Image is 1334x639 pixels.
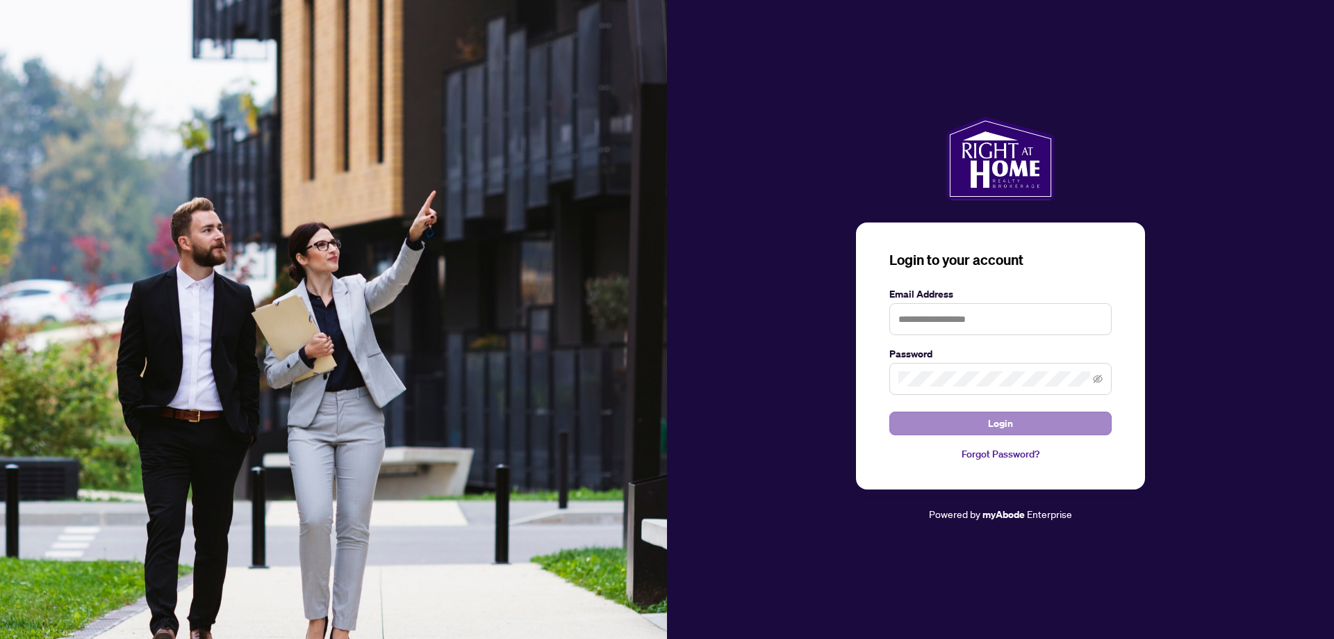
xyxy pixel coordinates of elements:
[889,346,1112,362] label: Password
[889,412,1112,435] button: Login
[1027,508,1072,520] span: Enterprise
[988,412,1013,435] span: Login
[889,286,1112,302] label: Email Address
[889,446,1112,462] a: Forgot Password?
[929,508,980,520] span: Powered by
[1093,374,1103,384] span: eye-invisible
[889,250,1112,270] h3: Login to your account
[982,507,1025,522] a: myAbode
[946,117,1054,200] img: ma-logo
